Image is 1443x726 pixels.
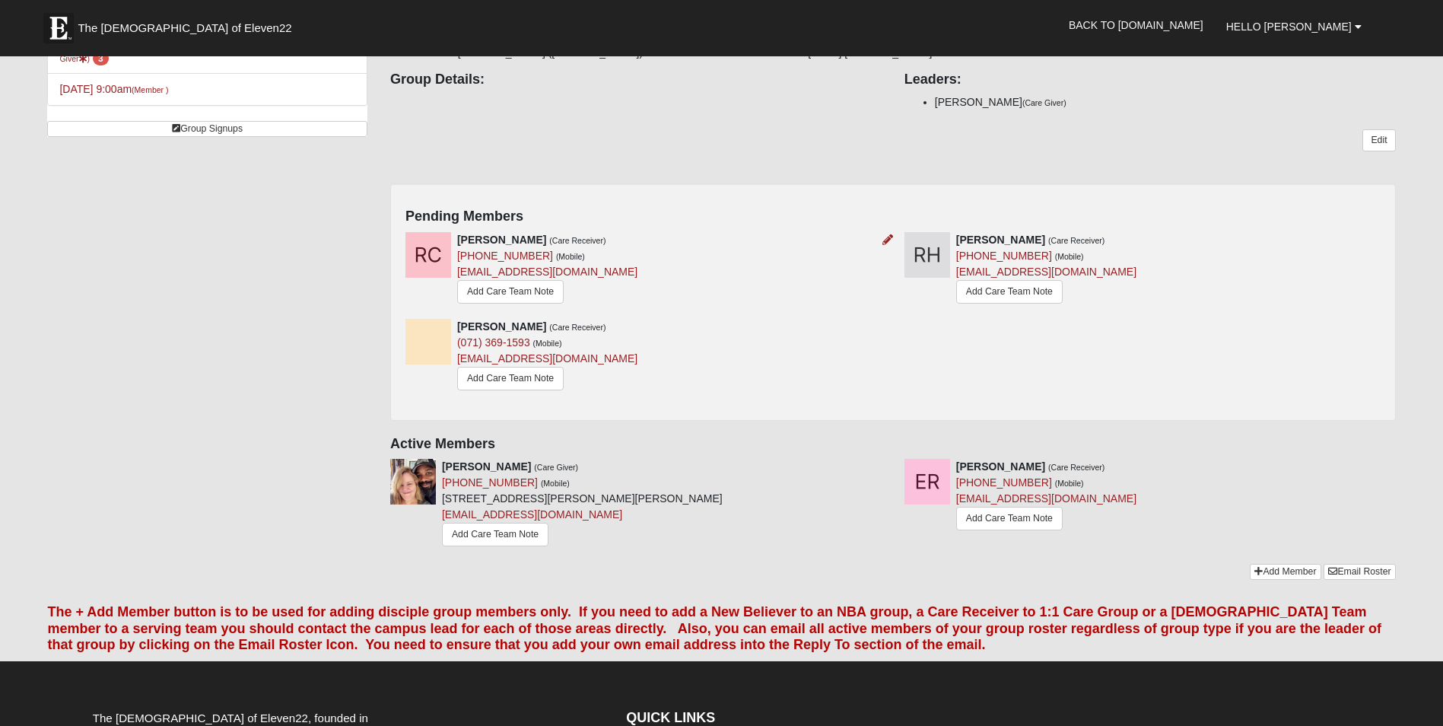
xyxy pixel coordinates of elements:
[1215,8,1373,46] a: Hello [PERSON_NAME]
[956,250,1052,262] a: [PHONE_NUMBER]
[1057,6,1215,44] a: Back to [DOMAIN_NAME]
[457,336,530,349] a: (071) 369-1593
[457,320,546,333] strong: [PERSON_NAME]
[956,280,1063,304] a: Add Care Team Note
[442,523,548,546] a: Add Care Team Note
[549,323,605,332] small: (Care Receiver)
[956,507,1063,530] a: Add Care Team Note
[457,266,637,278] a: [EMAIL_ADDRESS][DOMAIN_NAME]
[47,121,367,137] a: Group Signups
[1324,564,1395,580] a: Email Roster
[457,234,546,246] strong: [PERSON_NAME]
[1362,129,1395,151] a: Edit
[556,252,585,261] small: (Mobile)
[390,436,1396,453] h4: Active Members
[956,266,1136,278] a: [EMAIL_ADDRESS][DOMAIN_NAME]
[956,234,1045,246] strong: [PERSON_NAME]
[442,476,538,489] a: [PHONE_NUMBER]
[935,94,1396,110] li: [PERSON_NAME]
[1250,564,1321,580] a: Add Member
[442,508,622,521] a: [EMAIL_ADDRESS][DOMAIN_NAME]
[1022,98,1066,107] small: (Care Giver)
[904,72,1396,88] h4: Leaders:
[78,21,291,36] span: The [DEMOGRAPHIC_DATA] of Eleven22
[390,72,882,88] h4: Group Details:
[1226,21,1352,33] span: Hello [PERSON_NAME]
[43,13,74,43] img: Eleven22 logo
[457,280,564,304] a: Add Care Team Note
[405,209,1381,225] h4: Pending Members
[956,476,1052,489] a: [PHONE_NUMBER]
[457,250,553,262] a: [PHONE_NUMBER]
[1048,463,1104,472] small: (Care Receiver)
[442,460,531,473] strong: [PERSON_NAME]
[533,339,562,348] small: (Mobile)
[93,52,109,65] span: number of pending members
[457,352,637,365] a: [EMAIL_ADDRESS][DOMAIN_NAME]
[457,367,564,390] a: Add Care Team Note
[549,236,605,245] small: (Care Receiver)
[36,5,340,43] a: The [DEMOGRAPHIC_DATA] of Eleven22
[1055,252,1084,261] small: (Mobile)
[132,85,168,94] small: (Member )
[1048,236,1104,245] small: (Care Receiver)
[956,492,1136,505] a: [EMAIL_ADDRESS][DOMAIN_NAME]
[541,479,570,488] small: (Mobile)
[442,459,723,552] div: [STREET_ADDRESS][PERSON_NAME][PERSON_NAME]
[59,83,168,95] a: [DATE] 9:00am(Member )
[534,463,578,472] small: (Care Giver)
[47,604,1381,652] font: The + Add Member button is to be used for adding disciple group members only. If you need to add ...
[1055,479,1084,488] small: (Mobile)
[956,460,1045,473] strong: [PERSON_NAME]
